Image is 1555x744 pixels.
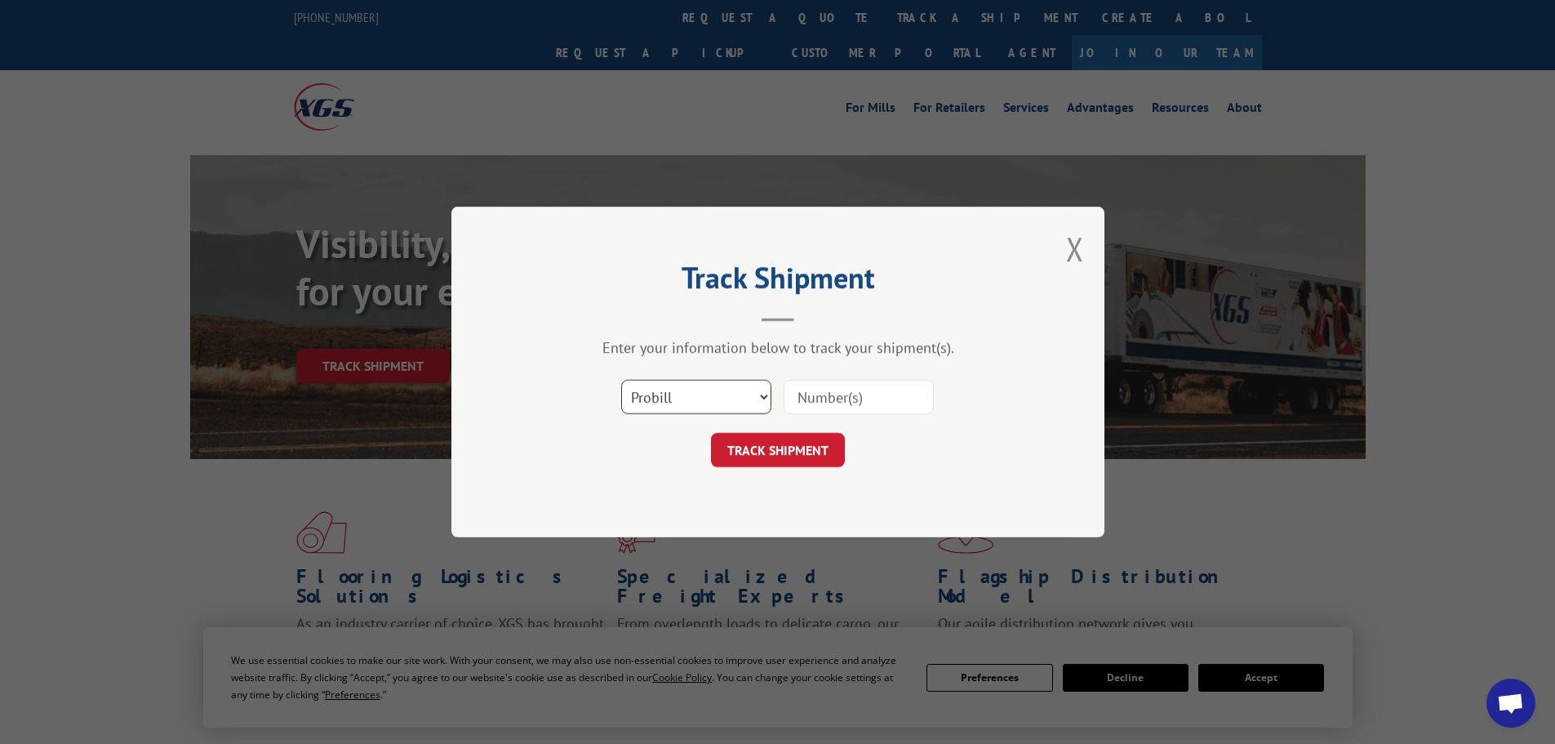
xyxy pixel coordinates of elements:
[784,380,934,414] input: Number(s)
[533,338,1023,357] div: Enter your information below to track your shipment(s).
[1486,679,1535,728] div: Open chat
[533,266,1023,297] h2: Track Shipment
[1066,227,1084,270] button: Close modal
[711,433,845,467] button: TRACK SHIPMENT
